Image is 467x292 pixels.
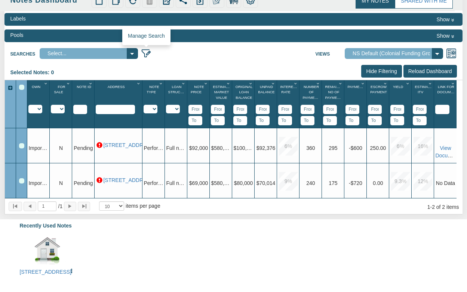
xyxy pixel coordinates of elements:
div: Column Menu [181,80,187,87]
span: $100,000 [233,145,255,151]
div: Address Sort None [96,82,142,105]
input: From [233,105,247,114]
img: cell-menu.png [69,268,74,274]
input: To [233,116,247,125]
span: items per page [126,203,160,209]
div: Row 2, Row Selection Checkbox [19,178,24,183]
span: 1 2 of 2 items [427,204,459,210]
input: To [211,116,225,125]
div: Sort None [51,82,72,113]
span: Pending [74,180,93,186]
abbr: of [58,203,59,209]
button: Press to open the note menu [142,142,148,150]
div: Sort None [301,82,322,125]
span: Full note [166,180,186,186]
input: Selected page [38,201,56,211]
div: Estimated Market Value Sort None [211,82,232,105]
span: Pending [74,145,93,151]
div: Column Menu [338,80,344,87]
div: Remaining No Of Payments Sort None [323,82,344,105]
div: Column Menu [43,80,49,87]
div: 9.3 [391,172,410,191]
div: Escrow Payment Sort None [368,82,389,105]
input: From [211,105,225,114]
button: Page forward [64,202,76,211]
div: Unpaid Balance Sort None [256,82,277,105]
img: views.png [446,48,457,59]
div: Row 1, Row Selection Checkbox [19,143,24,148]
input: Reload Dashboard [403,65,457,78]
div: Column Menu [405,80,411,87]
span: Original Loan Balance [236,85,252,100]
div: Sort None [256,82,277,125]
button: Page to first [9,202,22,211]
div: Column Menu [315,80,322,87]
button: Page to last [78,202,90,211]
label: Searches [10,48,40,57]
span: Own [32,85,40,89]
div: Sort None [211,82,232,125]
div: Pools [10,31,23,39]
span: N [59,145,63,151]
span: 295 [329,145,337,151]
div: Column Menu [382,80,389,87]
div: Column Menu [450,80,457,87]
button: Page back [24,202,36,211]
div: 12.0 [414,172,432,191]
div: Selected Notes: 0 [10,65,59,80]
div: For Sale Sort None [51,82,72,105]
span: Note Price [191,85,204,94]
span: -$720 [349,180,362,186]
input: Hide Filtering [361,65,402,78]
input: To [256,116,270,125]
span: $80,000 [234,180,253,186]
span: $69,000 [189,180,208,186]
div: 6.0 [391,137,410,156]
div: Expand All [5,85,16,92]
div: Yield Sort None [390,82,411,105]
div: Loan Structure Sort None [166,82,187,105]
div: Number Of Payments Sort None [301,82,322,105]
span: N [59,180,63,186]
span: Remaining No Of Payments [325,85,345,100]
span: $70,014 [256,180,276,186]
div: Sort None [323,82,344,125]
div: Column Menu [427,80,434,87]
div: Sort None [233,82,254,125]
button: Press to open the note menu [142,177,148,185]
img: edit_filter_icon.png [141,48,151,59]
span: Yield [393,85,403,89]
div: Sort None [278,82,299,125]
input: To [390,116,404,125]
span: Performing [144,180,169,186]
div: Sort None [188,82,209,125]
div: Column Menu [270,80,277,87]
span: 175 [329,180,337,186]
span: $92,376 [256,145,276,151]
div: Sort None [73,82,94,114]
div: Column Menu [203,80,209,87]
span: Estimated Market Value [213,85,233,100]
div: 16.0 [414,137,432,156]
div: Sort None [166,82,187,113]
span: 250.00 [370,145,386,151]
div: Sort None [96,82,142,114]
a: 0001 B Lafayette Ave, Baltimore, MD, 21202 [103,142,140,148]
input: To [188,116,202,125]
div: Sort None [390,82,411,125]
span: Estimated Itv [415,85,435,94]
input: To [278,116,292,125]
span: 0.00 [373,180,383,186]
div: Sort None [144,82,165,113]
span: Link For Documents [437,85,460,94]
input: From [188,105,202,114]
input: To [301,116,314,125]
span: $92,000 [189,145,208,151]
span: Payment(P&I) [347,85,372,89]
div: Own Sort None [28,82,49,105]
div: Sort None [28,82,49,113]
div: Note Price Sort None [188,82,209,105]
input: From [278,105,292,114]
div: Estimated Itv Sort None [413,82,434,105]
div: Payment(P&I) Sort None [345,82,366,105]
